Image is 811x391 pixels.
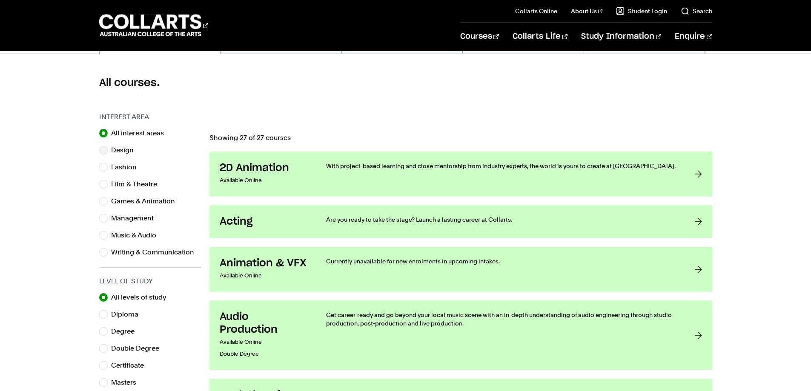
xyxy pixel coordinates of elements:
[571,7,602,15] a: About Us
[111,178,164,190] label: Film & Theatre
[111,342,166,354] label: Double Degree
[460,23,499,51] a: Courses
[111,212,160,224] label: Management
[326,311,677,328] p: Get career-ready and go beyond your local music scene with an in-depth understanding of audio eng...
[209,151,712,197] a: 2D Animation Available Online With project-based learning and close mentorship from industry expe...
[99,76,712,90] h2: All courses.
[111,229,163,241] label: Music & Audio
[111,127,171,139] label: All interest areas
[99,112,201,122] h3: Interest Area
[515,7,557,15] a: Collarts Online
[220,270,309,282] p: Available Online
[220,311,309,336] h3: Audio Production
[209,205,712,238] a: Acting Are you ready to take the stage? Launch a lasting career at Collarts.
[99,13,208,37] div: Go to homepage
[111,144,140,156] label: Design
[220,162,309,174] h3: 2D Animation
[220,348,309,360] p: Double Degree
[111,195,182,207] label: Games & Animation
[326,257,677,265] p: Currently unavailable for new enrolments in upcoming intakes.
[581,23,661,51] a: Study Information
[220,257,309,270] h3: Animation & VFX
[111,325,141,337] label: Degree
[111,308,145,320] label: Diploma
[616,7,667,15] a: Student Login
[99,276,201,286] h3: Level of Study
[111,161,143,173] label: Fashion
[209,247,712,292] a: Animation & VFX Available Online Currently unavailable for new enrolments in upcoming intakes.
[326,162,677,170] p: With project-based learning and close mentorship from industry experts, the world is yours to cre...
[209,134,712,141] p: Showing 27 of 27 courses
[220,336,309,348] p: Available Online
[111,360,151,371] label: Certificate
[681,7,712,15] a: Search
[220,174,309,186] p: Available Online
[209,300,712,370] a: Audio Production Available OnlineDouble Degree Get career-ready and go beyond your local music sc...
[111,246,201,258] label: Writing & Communication
[220,215,309,228] h3: Acting
[326,215,677,224] p: Are you ready to take the stage? Launch a lasting career at Collarts.
[111,291,173,303] label: All levels of study
[111,377,143,388] label: Masters
[513,23,567,51] a: Collarts Life
[675,23,712,51] a: Enquire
